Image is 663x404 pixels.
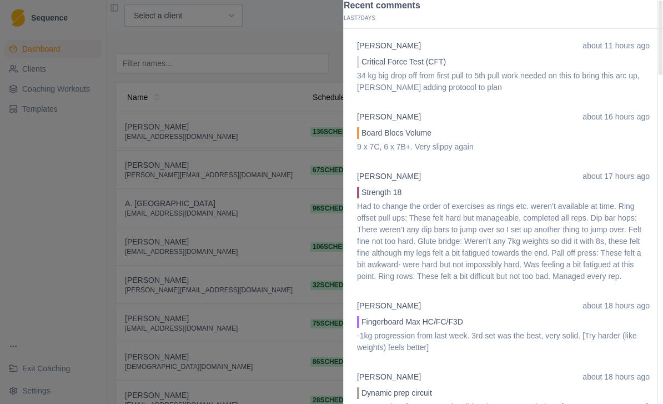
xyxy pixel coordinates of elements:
a: [PERSON_NAME] [357,172,421,181]
p: about 16 hours ago [582,111,650,123]
p: Strength 18 [361,187,401,198]
p: Critical Force Test (CFT) [361,56,446,68]
a: [PERSON_NAME] [357,301,421,310]
p: Board Blocs Volume [361,127,431,139]
a: [PERSON_NAME] [357,372,421,381]
p: Had to change the order of exercises as rings etc. weren’t available at time. Ring offset pull up... [357,201,650,282]
span: 7 [358,15,361,21]
p: 34 kg big drop off from first pull to 5th pull work needed on this to bring this arc up, [PERSON_... [357,70,650,93]
p: Dynamic prep circuit [361,387,432,399]
p: about 18 hours ago [582,371,650,383]
div: Cardio [357,387,359,399]
p: about 18 hours ago [582,300,650,312]
p: 9 x 7C, 6 x 7B+. Very slippy again [357,141,650,153]
p: Fingerboard Max HC/FC/F3D [361,316,463,328]
div: Conditioning [357,187,359,198]
a: [PERSON_NAME] [357,41,421,50]
div: Strength / Power [357,316,359,328]
p: -1kg progression from last week. 3rd set was the best, very solid. [Try harder (like weights) fee... [357,330,650,353]
p: Last Days [344,15,375,21]
div: None [357,56,359,68]
p: about 11 hours ago [582,40,650,52]
p: about 17 hours ago [582,171,650,182]
a: [PERSON_NAME] [357,112,421,121]
div: Power Endurance [357,127,359,139]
